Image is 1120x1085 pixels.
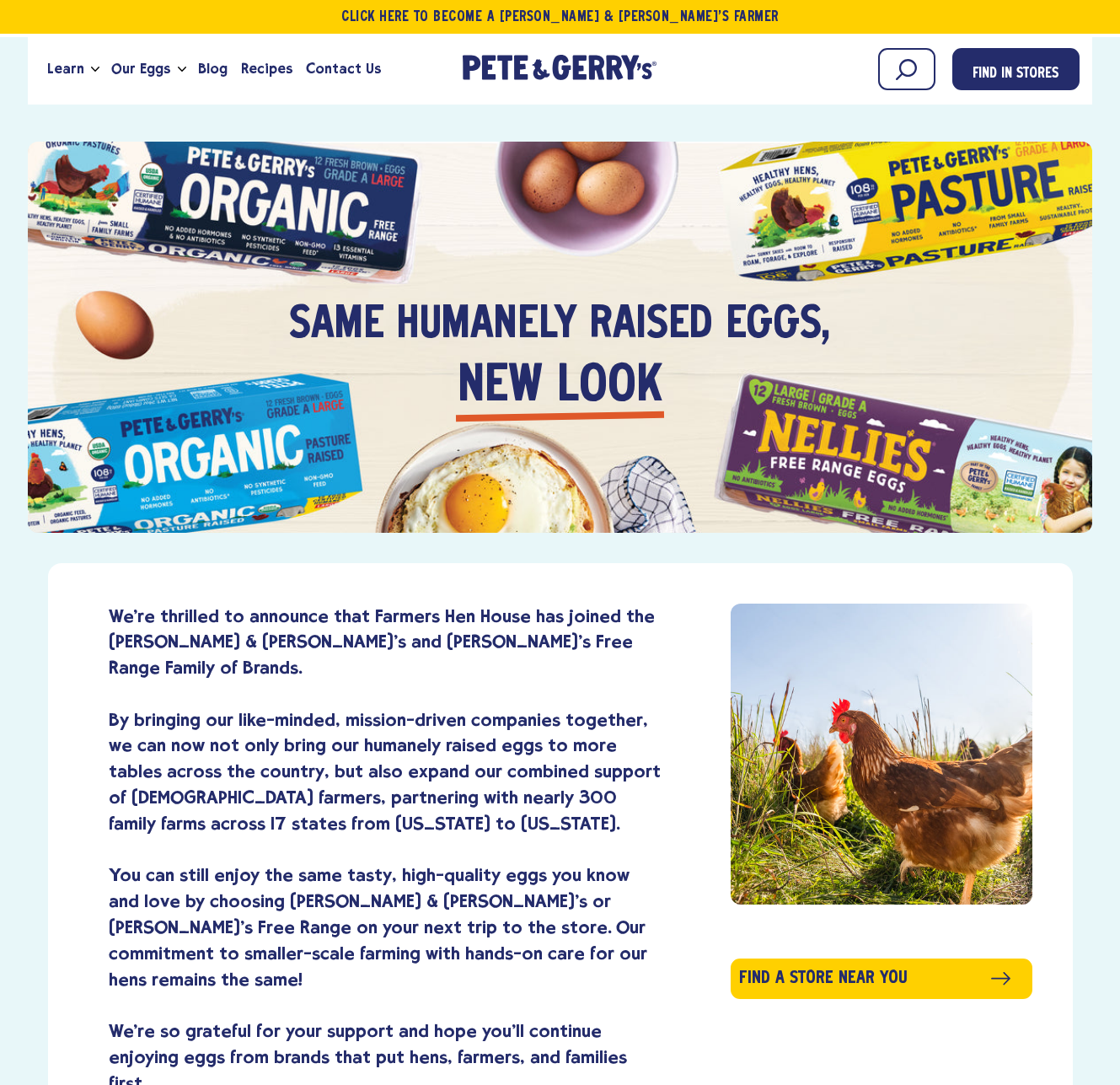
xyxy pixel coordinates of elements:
h3: Same humanely raised eggs, [289,241,830,354]
span: Our Eggs [111,58,170,79]
a: Blog [191,46,234,92]
button: Open the dropdown menu for Our Eggs [178,67,186,73]
a: Find a store near you [731,959,1032,999]
span: Contact Us [306,58,381,79]
span: Find in Stores [973,67,1058,82]
a: Our Eggs [104,46,177,92]
input: Search [878,48,935,90]
span: Learn [47,58,84,79]
em: new look [458,355,662,420]
a: Contact Us [299,46,388,92]
a: Find in Stores [952,48,1080,90]
span: Recipes [241,58,292,79]
a: Recipes [234,46,299,92]
a: Learn [40,46,91,92]
button: Open the dropdown menu for Learn [91,67,99,73]
span: Blog [198,58,228,79]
